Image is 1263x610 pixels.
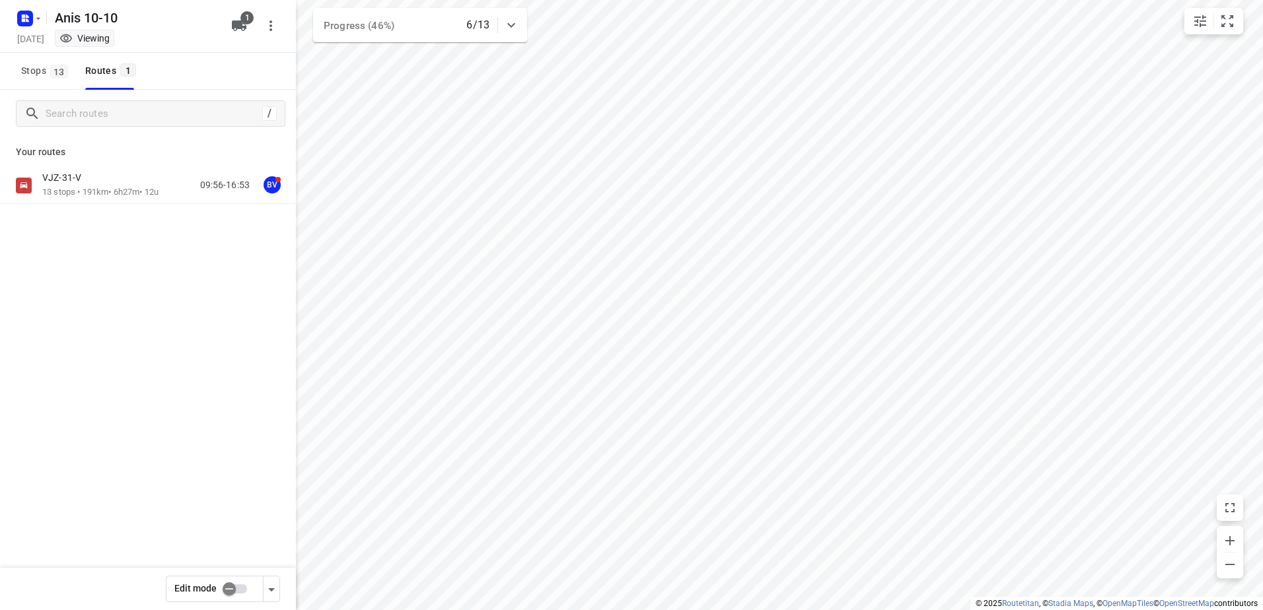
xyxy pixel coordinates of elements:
div: / [262,106,277,121]
p: VJZ-31-V [42,172,89,184]
button: 1 [226,13,252,39]
a: OpenStreetMap [1159,599,1214,608]
div: small contained button group [1184,8,1243,34]
div: Driver app settings [264,580,279,597]
span: 1 [240,11,254,24]
p: Your routes [16,145,280,159]
span: Stops [21,63,72,79]
span: 1 [120,63,136,77]
span: Edit mode [174,583,217,593]
a: Stadia Maps [1048,599,1093,608]
span: 13 [50,65,68,78]
p: 6/13 [466,17,489,33]
div: You are currently in view mode. To make any changes, go to edit project. [59,32,110,45]
button: Fit zoom [1214,8,1241,34]
div: Progress (46%)6/13 [313,8,527,42]
input: Search routes [46,104,262,124]
p: 13 stops • 191km • 6h27m • 12u [42,186,159,199]
li: © 2025 , © , © © contributors [976,599,1258,608]
a: Routetitan [1002,599,1039,608]
span: Progress (46%) [324,20,394,32]
button: More [258,13,284,39]
p: 09:56-16:53 [200,178,250,192]
div: Routes [85,63,140,79]
a: OpenMapTiles [1102,599,1153,608]
button: Map settings [1187,8,1213,34]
